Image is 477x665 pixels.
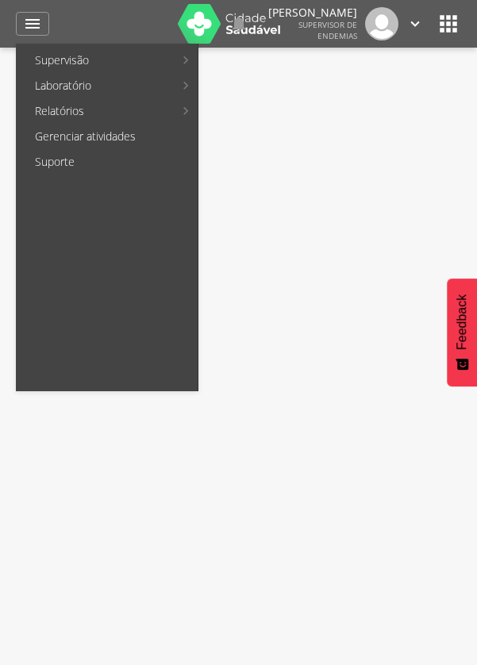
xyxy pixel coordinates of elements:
button: Feedback - Mostrar pesquisa [447,279,477,386]
a: Laboratório [19,73,174,98]
a: Supervisão [19,48,174,73]
span: Feedback [455,294,469,350]
a: Gerenciar atividades [19,124,198,149]
a: Relatórios [19,98,174,124]
a: Suporte [19,149,198,175]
